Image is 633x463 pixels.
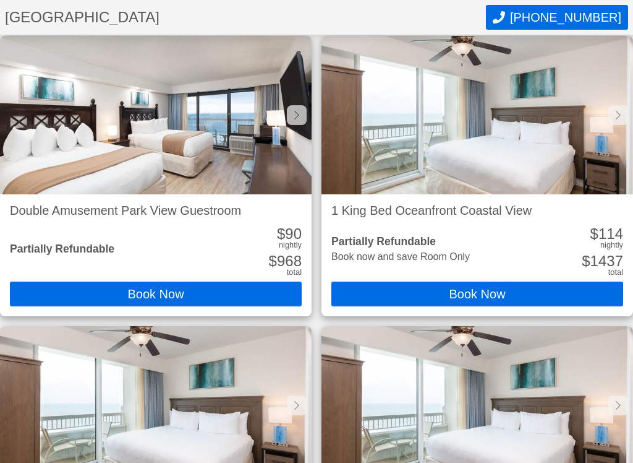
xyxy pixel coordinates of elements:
[269,254,302,269] div: 968
[486,5,628,30] button: Call
[582,253,590,269] span: $
[608,269,623,277] div: total
[590,225,598,242] span: $
[10,244,114,255] div: Partially Refundable
[331,236,470,248] div: Partially Refundable
[331,252,470,262] div: Book now and save Room Only
[600,241,623,249] div: nightly
[287,269,302,277] div: total
[277,225,285,242] span: $
[582,254,623,269] div: 1437
[269,253,277,269] span: $
[10,204,302,217] h2: Double Amusement Park View Guestroom
[321,36,633,194] img: 1 King Bed Oceanfront Coastal View
[331,282,623,306] button: Book Now
[510,11,621,25] span: [PHONE_NUMBER]
[10,282,302,306] button: Book Now
[331,204,623,217] h2: 1 King Bed Oceanfront Coastal View
[5,10,486,25] h1: [GEOGRAPHIC_DATA]
[590,227,623,241] div: 114
[279,241,302,249] div: nightly
[277,227,302,241] div: 90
